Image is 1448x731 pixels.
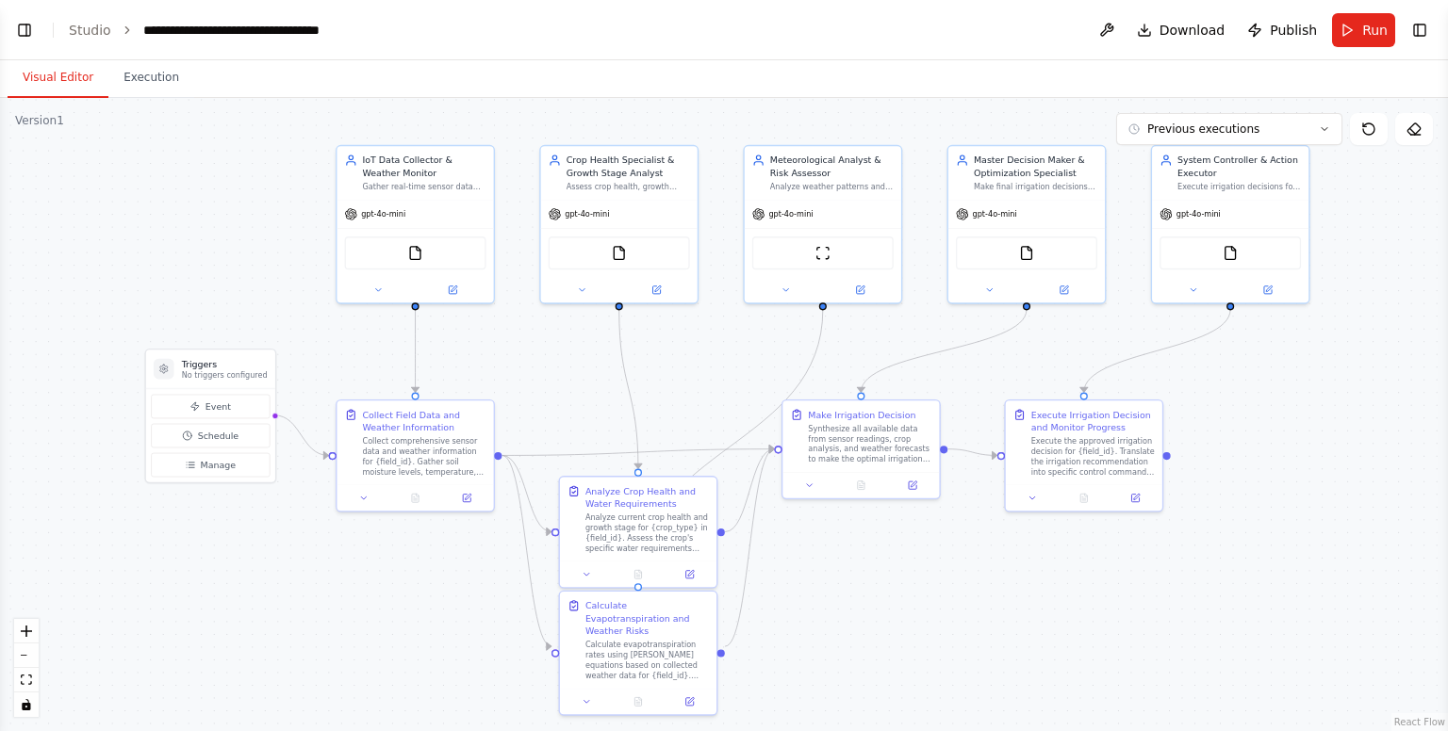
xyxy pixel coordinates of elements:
g: Edge from 99f4d604-216d-44b0-bb5f-380533cc6208 to c091502c-abc3-49bd-920a-9d8eb451d651 [409,309,422,392]
button: No output available [388,491,442,506]
span: gpt-4o-mini [973,209,1017,219]
div: TriggersNo triggers configuredEventScheduleManage [144,349,276,483]
div: Make Irrigation Decision [808,408,915,421]
div: Master Decision Maker & Optimization SpecialistMake final irrigation decisions for {field_id} usi... [947,145,1107,304]
button: zoom in [14,619,39,643]
div: Master Decision Maker & Optimization Specialist [974,154,1097,179]
div: Calculate evapotranspiration rates using [PERSON_NAME] equations based on collected weather data ... [585,640,709,680]
img: FileReadTool [1019,246,1034,261]
nav: breadcrumb [69,21,355,40]
button: No output available [611,567,665,582]
div: Analyze current crop health and growth stage for {crop_type} in {field_id}. Assess the crop's spe... [585,512,709,553]
button: Open in side panel [1028,283,1099,298]
button: Open in side panel [667,567,711,582]
span: gpt-4o-mini [768,209,813,219]
g: Edge from triggers to c091502c-abc3-49bd-920a-9d8eb451d651 [274,409,329,462]
button: Open in side panel [824,283,896,298]
div: Version 1 [15,113,64,128]
div: Collect comprehensive sensor data and weather information for {field_id}. Gather soil moisture le... [362,436,485,477]
button: Visual Editor [8,58,108,98]
button: Schedule [151,424,270,448]
span: Download [1160,21,1226,40]
button: Open in side panel [1232,283,1304,298]
g: Edge from c091502c-abc3-49bd-920a-9d8eb451d651 to e8914f69-22dc-4c05-b34a-f880d332ffe9 [502,449,551,653]
button: Open in side panel [891,478,934,493]
div: Calculate Evapotranspiration and Weather Risks [585,599,709,638]
span: gpt-4o-mini [565,209,609,219]
button: Execution [108,58,194,98]
div: Analyze Crop Health and Water Requirements [585,485,709,511]
a: Studio [69,23,111,38]
span: Previous executions [1147,122,1259,137]
div: Execute the approved irrigation decision for {field_id}. Translate the irrigation recommendation ... [1031,436,1155,477]
img: FileReadTool [407,246,422,261]
div: Crop Health Specialist & Growth Stage Analyst [567,154,690,179]
div: React Flow controls [14,619,39,717]
button: Previous executions [1116,113,1342,145]
button: Manage [151,453,270,478]
div: Execute Irrigation Decision and Monitor Progress [1031,408,1155,433]
a: React Flow attribution [1394,717,1445,727]
div: Meteorological Analyst & Risk Assessor [770,154,894,179]
button: Event [151,395,270,419]
div: System Controller & Action Executor [1177,154,1301,179]
g: Edge from 96206c82-d051-44a3-b57e-9efe4238d1c1 to 96286e0e-f8e4-4aee-b1e1-cf57998c4d6c [855,309,1033,392]
g: Edge from 94879415-ea4a-4636-b500-a9b86d37322c to 96286e0e-f8e4-4aee-b1e1-cf57998c4d6c [725,443,774,538]
span: Schedule [198,430,239,443]
img: FileReadTool [1223,246,1238,261]
button: Show right sidebar [1407,17,1433,43]
span: Event [206,400,231,414]
button: toggle interactivity [14,692,39,717]
button: Open in side panel [417,283,488,298]
div: Execute Irrigation Decision and Monitor ProgressExecute the approved irrigation decision for {fie... [1004,399,1163,512]
button: No output available [1057,491,1111,506]
button: Run [1332,13,1395,47]
span: gpt-4o-mini [361,209,405,219]
div: Make final irrigation decisions for {field_id} using all available data from sensor readings, cro... [974,182,1097,192]
button: No output available [834,478,888,493]
p: No triggers configured [182,370,268,381]
button: Show left sidebar [11,17,38,43]
span: Run [1362,21,1388,40]
g: Edge from 1228a53f-7468-42cb-9574-ac2f98b90d52 to e8914f69-22dc-4c05-b34a-f880d332ffe9 [632,309,829,583]
button: fit view [14,668,39,692]
div: Gather real-time sensor data and weather information from multiple sources including CSV files, A... [362,182,485,192]
div: Meteorological Analyst & Risk AssessorAnalyze weather patterns and predict irrigation risks for {... [743,145,902,304]
span: gpt-4o-mini [1176,209,1221,219]
span: Publish [1270,21,1317,40]
button: Open in side panel [620,283,692,298]
div: Execute irrigation decisions for {field_id} and manage automation workflows. Translate AI-driven ... [1177,182,1301,192]
g: Edge from 4639a814-bc60-479e-93e1-e960d550b37a to f5faab41-d570-461b-84a1-d5abc8a1e04c [1078,309,1237,392]
div: Make Irrigation DecisionSynthesize all available data from sensor readings, crop analysis, and we... [782,399,941,499]
button: zoom out [14,643,39,668]
div: Analyze Crop Health and Water RequirementsAnalyze current crop health and growth stage for {crop_... [559,476,718,589]
img: FileReadTool [612,246,627,261]
div: System Controller & Action ExecutorExecute irrigation decisions for {field_id} and manage automat... [1151,145,1310,304]
g: Edge from e8914f69-22dc-4c05-b34a-f880d332ffe9 to 96286e0e-f8e4-4aee-b1e1-cf57998c4d6c [725,443,774,653]
button: Open in side panel [445,491,488,506]
div: Collect Field Data and Weather InformationCollect comprehensive sensor data and weather informati... [336,399,495,512]
div: IoT Data Collector & Weather MonitorGather real-time sensor data and weather information from mul... [336,145,495,304]
button: Open in side panel [667,694,711,709]
div: IoT Data Collector & Weather Monitor [362,154,485,179]
button: No output available [611,694,665,709]
div: Calculate Evapotranspiration and Weather RisksCalculate evapotranspiration rates using [PERSON_NA... [559,591,718,716]
button: Open in side panel [1113,491,1157,506]
h3: Triggers [182,357,268,370]
div: Synthesize all available data from sensor readings, crop analysis, and weather forecasts to make ... [808,424,931,464]
div: Analyze weather patterns and predict irrigation risks for {field_id}. Calculate evapotranspiratio... [770,182,894,192]
button: Publish [1240,13,1325,47]
div: Collect Field Data and Weather Information [362,408,485,433]
g: Edge from c091502c-abc3-49bd-920a-9d8eb451d651 to 94879415-ea4a-4636-b500-a9b86d37322c [502,449,551,539]
div: Assess crop health, growth stage, and specific water requirements for {crop_type} crops in {field... [567,182,690,192]
span: Manage [201,459,237,472]
g: Edge from 96286e0e-f8e4-4aee-b1e1-cf57998c4d6c to f5faab41-d570-461b-84a1-d5abc8a1e04c [948,443,997,462]
g: Edge from 167e205f-e8c3-4e28-b3c8-a66ad0d6938f to 94879415-ea4a-4636-b500-a9b86d37322c [613,309,645,468]
div: Crop Health Specialist & Growth Stage AnalystAssess crop health, growth stage, and specific water... [539,145,699,304]
button: Download [1129,13,1233,47]
g: Edge from c091502c-abc3-49bd-920a-9d8eb451d651 to 96286e0e-f8e4-4aee-b1e1-cf57998c4d6c [502,443,775,462]
img: ScrapeWebsiteTool [815,246,831,261]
